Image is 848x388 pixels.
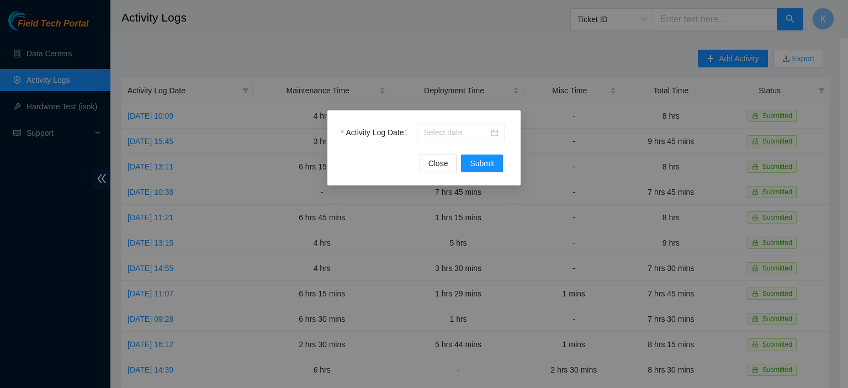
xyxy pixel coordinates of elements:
span: Close [428,157,448,169]
span: Submit [470,157,494,169]
button: Submit [461,155,503,172]
label: Activity Log Date [341,124,411,141]
input: Activity Log Date [423,126,489,139]
button: Close [420,155,457,172]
